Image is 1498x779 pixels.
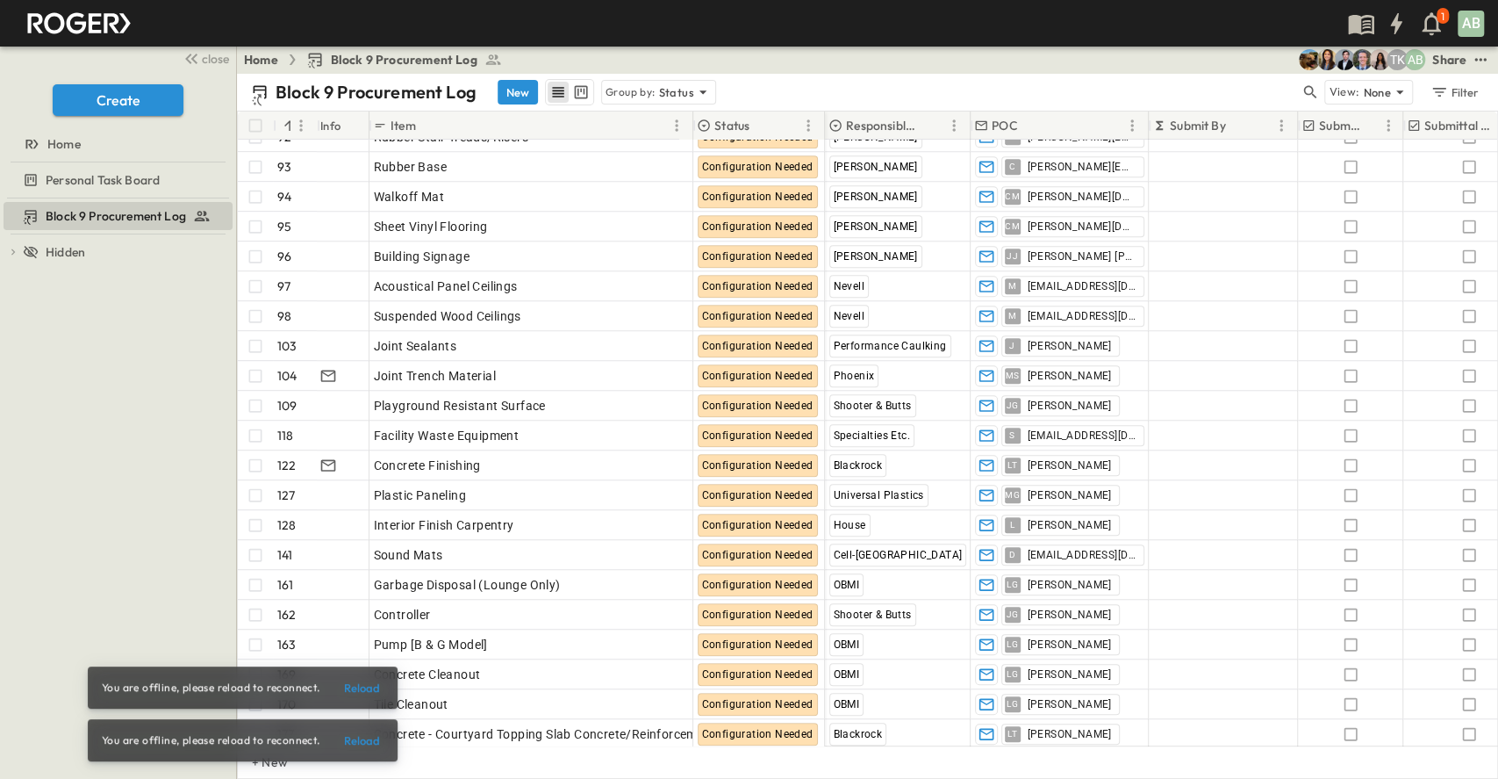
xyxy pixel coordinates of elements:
[702,340,814,352] span: Configuration Needed
[659,247,689,261] p: OPEN
[1028,727,1112,741] span: [PERSON_NAME]
[834,549,963,561] span: Cell-[GEOGRAPHIC_DATA]
[702,161,814,173] span: Configuration Needed
[834,489,924,501] span: Universal Plastics
[374,397,546,415] span: Playground Resistant Surface
[1351,49,1373,70] img: Jared Salin (jsalin@cahill-sf.com)
[277,636,297,653] p: 163
[244,51,512,69] nav: breadcrumbs
[277,248,291,265] p: 96
[1007,405,1019,406] span: JG
[1122,115,1143,136] button: Menu
[1456,9,1486,39] button: AB
[834,429,910,442] span: Specialties Etc.
[1028,399,1112,413] span: [PERSON_NAME]
[277,546,293,564] p: 141
[1430,83,1480,102] div: Filter
[306,51,502,69] a: Block 9 Procurement Log
[659,725,689,739] p: OPEN
[1363,83,1391,101] p: None
[702,310,814,322] span: Configuration Needed
[659,217,689,231] p: OPEN
[545,79,594,105] div: table view
[846,117,921,134] p: Responsible Contractor
[102,725,320,756] div: You are offline, please reload to reconnect.
[659,277,689,291] p: OPEN
[277,487,296,504] p: 127
[277,278,290,295] p: 97
[4,204,229,228] a: Block 9 Procurement Log
[702,549,814,561] span: Configuration Needed
[1028,458,1112,472] span: [PERSON_NAME]
[834,728,883,740] span: Blackrock
[834,638,860,651] span: OBMI
[1028,279,1136,293] span: [EMAIL_ADDRESS][DOMAIN_NAME]
[277,457,297,474] p: 122
[659,336,689,350] p: OPEN
[702,250,814,263] span: Configuration Needed
[374,337,457,355] span: Joint Sealants
[277,337,297,355] p: 103
[202,50,229,68] span: close
[1424,117,1492,134] p: Submittal Approved?
[244,51,278,69] a: Home
[1010,524,1014,525] span: L
[277,307,291,325] p: 98
[1028,608,1112,622] span: [PERSON_NAME]
[1028,429,1136,443] span: [EMAIL_ADDRESS][DOMAIN_NAME]
[659,83,694,101] p: Status
[659,545,689,559] p: OPEN
[798,115,819,136] button: Menu
[834,191,918,203] span: [PERSON_NAME]
[374,218,488,235] span: Sheet Vinyl Flooring
[1028,578,1112,592] span: [PERSON_NAME]
[1028,488,1112,502] span: [PERSON_NAME]
[1007,703,1018,704] span: LG
[834,668,860,681] span: OBMI
[834,400,912,412] span: Shooter & Butts
[702,370,814,382] span: Configuration Needed
[1028,249,1136,263] span: [PERSON_NAME] [PERSON_NAME]
[702,220,814,233] span: Configuration Needed
[277,516,297,534] p: 128
[1458,11,1484,37] div: AB
[280,116,299,135] button: Sort
[374,427,520,444] span: Facility Waste Equipment
[659,187,689,201] p: OPEN
[1299,49,1320,70] img: Rachel Villicana (rvillicana@cahill-sf.com)
[702,489,814,501] span: Configuration Needed
[1423,80,1484,105] button: Filter
[702,609,814,621] span: Configuration Needed
[659,456,689,470] p: OPEN
[374,516,514,534] span: Interior Finish Carpentry
[46,207,186,225] span: Block 9 Procurement Log
[702,280,814,292] span: Configuration Needed
[1008,285,1016,286] span: M
[317,112,369,140] div: Info
[334,726,391,754] button: Reload
[331,51,477,69] span: Block 9 Procurement Log
[659,426,689,440] p: OPEN
[334,674,391,702] button: Reload
[702,698,814,710] span: Configuration Needed
[1028,638,1112,652] span: [PERSON_NAME]
[702,579,814,591] span: Configuration Needed
[834,280,864,292] span: Nevell
[1007,584,1018,585] span: LG
[374,666,481,683] span: Concrete Cleanout
[1319,117,1360,134] p: Submitted?
[374,188,444,206] span: Walkoff Mat
[1369,49,1390,70] img: Raven Libunao (rlibunao@cahill-sf.com)
[374,696,448,713] span: Tile Cleanout
[46,171,160,189] span: Personal Task Board
[374,367,496,385] span: Joint Trench Material
[277,397,297,415] p: 109
[992,117,1018,134] p: POC
[277,427,294,444] p: 118
[1271,115,1292,136] button: Menu
[834,370,875,382] span: Phoenix
[374,606,431,624] span: Controller
[290,115,312,136] button: Menu
[374,158,447,176] span: Rubber Base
